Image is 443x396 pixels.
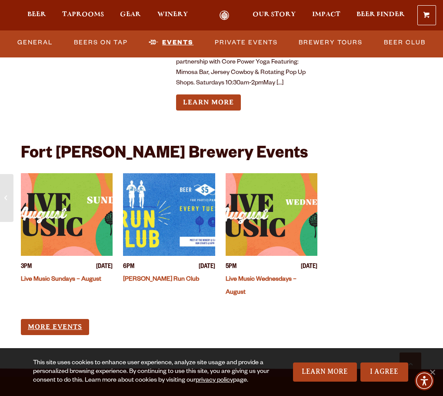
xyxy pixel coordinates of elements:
a: View event details [21,173,113,256]
a: Live Music Wednesdays – August [226,276,296,296]
a: Beer [22,10,52,20]
a: [PERSON_NAME] Run Club [123,276,199,283]
a: I Agree [360,362,408,382]
span: [DATE] [199,263,215,272]
a: More Events (opens in a new window) [21,319,89,335]
a: Live Music Sundays – August [21,276,101,283]
a: Beers on Tap [70,33,131,53]
span: 5PM [226,263,236,272]
div: Accessibility Menu [415,371,434,390]
span: Winery [157,11,188,18]
a: Private Events [211,33,281,53]
a: Winery [152,10,193,20]
a: Taprooms [57,10,110,20]
a: General [14,33,56,53]
a: Events [145,33,197,53]
a: Learn more about Yoga & Brunch Club [176,94,241,111]
a: Odell Home [208,10,241,20]
span: Impact [312,11,340,18]
span: Our Story [253,11,296,18]
a: Beer Finder [351,10,410,20]
span: 6PM [123,263,134,272]
span: 3PM [21,263,32,272]
span: Beer [27,11,46,18]
a: View event details [123,173,215,256]
a: Impact [306,10,346,20]
a: Gear [114,10,147,20]
a: Brewery Tours [295,33,366,53]
a: Beer Club [380,33,429,53]
span: Beer Finder [356,11,405,18]
span: Taprooms [62,11,104,18]
h2: Fort [PERSON_NAME] Brewery Events [21,145,308,164]
a: View event details [226,173,317,256]
div: This site uses cookies to enhance user experience, analyze site usage and provide a personalized ... [33,359,273,385]
a: Learn More [293,362,357,382]
span: [DATE] [96,263,113,272]
span: Gear [120,11,141,18]
a: Our Story [247,10,301,20]
span: [DATE] [301,263,317,272]
a: privacy policy [196,377,233,384]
